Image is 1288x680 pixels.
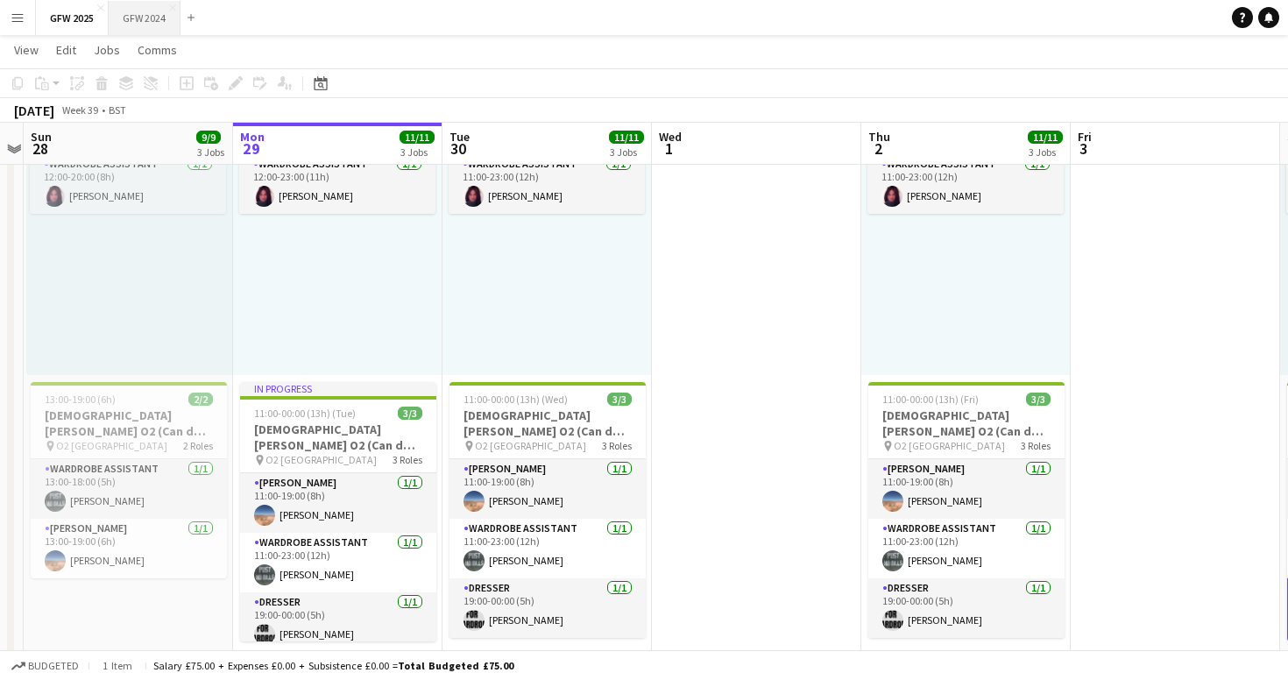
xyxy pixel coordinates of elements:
span: Wed [659,129,682,145]
span: 11:00-00:00 (13h) (Wed) [464,393,568,406]
button: GFW 2024 [109,1,180,35]
span: 1 [656,138,682,159]
span: Total Budgeted £75.00 [398,659,513,672]
h3: [DEMOGRAPHIC_DATA][PERSON_NAME] O2 (Can do [DATE]) [868,407,1065,439]
span: Thu [868,129,890,145]
div: In progress [240,382,436,396]
app-job-card: 11:00-00:00 (13h) (Wed)3/3[DEMOGRAPHIC_DATA][PERSON_NAME] O2 (Can do [DATE]) O2 [GEOGRAPHIC_DATA]... [449,382,646,638]
span: 3 Roles [1021,439,1051,452]
span: 9/9 [196,131,221,144]
app-card-role: Wardrobe Assistant1/113:00-18:00 (5h)[PERSON_NAME] [31,459,227,519]
span: 3 Roles [393,453,422,466]
div: 3 Jobs [1029,145,1062,159]
app-card-role: Wardrobe Assistant1/111:00-23:00 (12h)[PERSON_NAME] [240,533,436,592]
span: O2 [GEOGRAPHIC_DATA] [475,439,586,452]
div: [DATE] [14,102,54,119]
span: View [14,42,39,58]
span: Edit [56,42,76,58]
h3: [DEMOGRAPHIC_DATA][PERSON_NAME] O2 (Can do [DATE]) [240,421,436,453]
span: Sun [31,129,52,145]
span: O2 [GEOGRAPHIC_DATA] [265,453,377,466]
span: Fri [1078,129,1092,145]
div: 3 Jobs [197,145,224,159]
app-card-role: [PERSON_NAME]1/113:00-19:00 (6h)[PERSON_NAME] [31,519,227,578]
button: GFW 2025 [36,1,109,35]
span: 2 [866,138,890,159]
div: Salary £75.00 + Expenses £0.00 + Subsistence £0.00 = [153,659,513,672]
span: O2 [GEOGRAPHIC_DATA] [894,439,1005,452]
span: Comms [138,42,177,58]
span: O2 [GEOGRAPHIC_DATA] [56,439,167,452]
span: 11/11 [1028,131,1063,144]
div: 3 Jobs [610,145,643,159]
span: 3 [1075,138,1092,159]
button: Budgeted [9,656,81,676]
app-card-role: Wardrobe Assistant1/111:00-23:00 (12h)[PERSON_NAME] [449,154,645,214]
span: 3/3 [607,393,632,406]
span: 3/3 [1026,393,1051,406]
span: 11:00-00:00 (13h) (Tue) [254,407,356,420]
app-job-card: 13:00-19:00 (6h)2/2[DEMOGRAPHIC_DATA][PERSON_NAME] O2 (Can do [DATE]) O2 [GEOGRAPHIC_DATA]2 Roles... [31,382,227,578]
a: View [7,39,46,61]
span: 2/2 [188,393,213,406]
app-card-role: [PERSON_NAME]1/111:00-19:00 (8h)[PERSON_NAME] [240,473,436,533]
span: Jobs [94,42,120,58]
span: 2 Roles [183,439,213,452]
span: 11:00-00:00 (13h) (Fri) [882,393,979,406]
h3: [DEMOGRAPHIC_DATA][PERSON_NAME] O2 (Can do [DATE]) [31,407,227,439]
app-card-role: Dresser1/119:00-00:00 (5h)[PERSON_NAME] [240,592,436,652]
span: 11/11 [609,131,644,144]
span: Tue [449,129,470,145]
a: Comms [131,39,184,61]
span: 1 item [96,659,138,672]
app-card-role: Dresser1/119:00-00:00 (5h)[PERSON_NAME] [449,578,646,638]
a: Edit [49,39,83,61]
span: 13:00-19:00 (6h) [45,393,116,406]
app-card-role: Wardrobe Assistant1/112:00-20:00 (8h)[PERSON_NAME] [30,154,226,214]
span: 11/11 [400,131,435,144]
span: 28 [28,138,52,159]
app-card-role: Wardrobe Assistant1/111:00-23:00 (12h)[PERSON_NAME] [449,519,646,578]
app-card-role: Wardrobe Assistant1/111:00-23:00 (12h)[PERSON_NAME] [868,519,1065,578]
app-card-role: Wardrobe Assistant1/112:00-23:00 (11h)[PERSON_NAME] [239,154,435,214]
span: 29 [237,138,265,159]
app-card-role: [PERSON_NAME]1/111:00-19:00 (8h)[PERSON_NAME] [868,459,1065,519]
app-card-role: Dresser1/119:00-00:00 (5h)[PERSON_NAME] [868,578,1065,638]
div: 3 Jobs [400,145,434,159]
h3: [DEMOGRAPHIC_DATA][PERSON_NAME] O2 (Can do [DATE]) [449,407,646,439]
span: Week 39 [58,103,102,117]
span: Mon [240,129,265,145]
span: 3/3 [398,407,422,420]
app-card-role: [PERSON_NAME]1/111:00-19:00 (8h)[PERSON_NAME] [449,459,646,519]
span: 30 [447,138,470,159]
a: Jobs [87,39,127,61]
app-job-card: In progress11:00-00:00 (13h) (Tue)3/3[DEMOGRAPHIC_DATA][PERSON_NAME] O2 (Can do [DATE]) O2 [GEOGR... [240,382,436,641]
span: 3 Roles [602,439,632,452]
app-job-card: 11:00-00:00 (13h) (Fri)3/3[DEMOGRAPHIC_DATA][PERSON_NAME] O2 (Can do [DATE]) O2 [GEOGRAPHIC_DATA]... [868,382,1065,638]
app-card-role: Wardrobe Assistant1/111:00-23:00 (12h)[PERSON_NAME] [867,154,1064,214]
div: BST [109,103,126,117]
span: Budgeted [28,660,79,672]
